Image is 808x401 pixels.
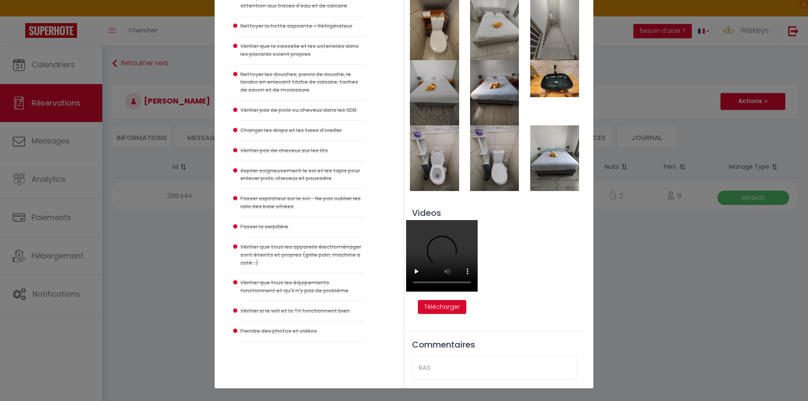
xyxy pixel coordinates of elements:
li: Nettoyer la hotte aspirante + Réfrigérateur [240,16,364,37]
li: Vérifier que tous les appareils électroménager sont éteints et propres (grille pain, machine a ca... [240,237,364,274]
button: Télécharger [418,300,466,314]
h3: Commentaires [412,340,577,350]
li: Aspirer soigneusement le sol et les tapis pour enlever poils, cheveux et poussière [240,161,364,189]
li: Prendre des photos et vidéos [240,321,364,342]
button: Ouvrir le widget de chat LiveChat [7,3,32,29]
h3: Videos [404,208,585,218]
li: Vérifier que la vaisselle et les ustensiles dans les placards soient propres [240,37,364,65]
li: Passer aspirateur sur le sol - Ne pas oublier les rails des baie vitrées [240,189,364,217]
li: Passer la serpillère [240,217,364,237]
li: Vérifier que tous les équipements fonctionnent et qu'il n'y pas de problème [240,273,364,301]
div: RAS [412,356,577,380]
li: Nettoyer les douches, parois de douche, le lavabo en enlevant tâche de calcaire, taches de savon ... [240,65,364,101]
li: Vérifier pas de poils ou cheveux dans les SDB [240,101,364,121]
li: Vérifier pas de cheveux sur les lits [240,141,364,161]
li: Changer les draps et les taies d'oreiller [240,121,364,141]
li: Vérifier si le wifi et la TV fonctionnent bien [240,301,364,321]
